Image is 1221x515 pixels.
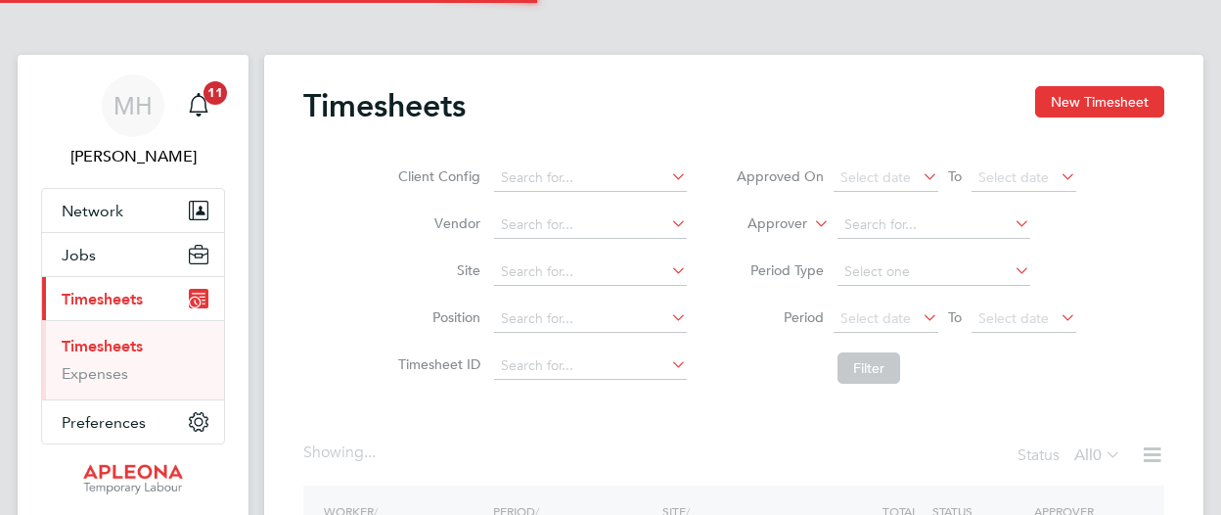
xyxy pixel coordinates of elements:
input: Search for... [494,258,687,286]
label: All [1074,445,1121,465]
button: Jobs [42,233,224,276]
a: 11 [179,74,218,137]
a: Timesheets [62,337,143,355]
span: Jobs [62,246,96,264]
label: Client Config [392,167,480,185]
span: Select date [978,309,1049,327]
div: Timesheets [42,320,224,399]
label: Period [736,308,824,326]
input: Search for... [494,305,687,333]
span: ... [364,443,376,462]
span: Michael Hulme [41,145,225,168]
label: Position [392,308,480,326]
a: Go to home page [41,464,225,495]
span: Select date [978,168,1049,186]
button: Timesheets [42,277,224,320]
input: Search for... [837,211,1030,239]
label: Vendor [392,214,480,232]
input: Search for... [494,164,687,192]
span: Select date [840,168,911,186]
a: MH[PERSON_NAME] [41,74,225,168]
span: To [942,304,968,330]
span: Network [62,202,123,220]
span: Timesheets [62,290,143,308]
span: MH [113,93,153,118]
input: Search for... [494,211,687,239]
h2: Timesheets [303,86,466,125]
div: Showing [303,443,380,463]
span: Preferences [62,413,146,432]
span: 0 [1093,445,1102,465]
button: Preferences [42,400,224,444]
span: 11 [203,81,227,105]
img: apleona-logo-retina.png [83,464,183,495]
a: Expenses [62,364,128,383]
span: To [942,164,968,189]
input: Select one [837,258,1030,286]
label: Site [392,261,480,279]
label: Timesheet ID [392,355,480,373]
div: Status [1017,443,1125,470]
button: New Timesheet [1035,86,1164,117]
button: Network [42,189,224,232]
button: Filter [837,352,900,384]
label: Approved On [736,167,824,185]
input: Search for... [494,352,687,380]
label: Period Type [736,261,824,279]
span: Select date [840,309,911,327]
label: Approver [719,214,807,234]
